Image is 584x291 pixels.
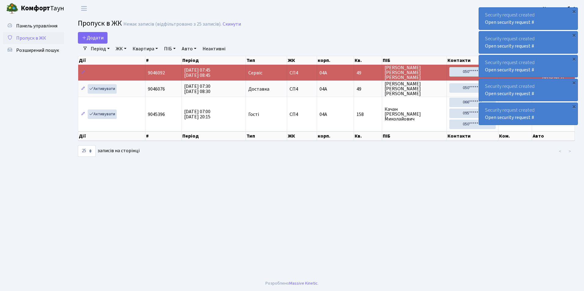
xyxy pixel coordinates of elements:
span: Гості [248,112,259,117]
span: [DATE] 07:30 [DATE] 08:30 [184,83,210,95]
span: СП4 [290,87,314,92]
div: × [571,80,577,86]
a: Активувати [88,84,117,94]
span: 9046092 [148,70,165,76]
div: Розроблено . [265,280,319,287]
a: Панель управління [3,20,64,32]
th: Тип [246,131,287,141]
span: Розширений пошук [16,47,59,54]
span: Пропуск в ЖК [78,18,122,29]
th: ПІБ [382,131,447,141]
a: ЖК [113,44,129,54]
img: logo.png [6,2,18,15]
th: Кв. [354,131,382,141]
th: Контакти [447,131,498,141]
th: Ком. [498,131,532,141]
th: Авто [532,131,575,141]
th: ПІБ [382,56,447,65]
span: 04А [319,86,327,92]
span: 49 [356,70,380,75]
th: ЖК [287,56,317,65]
a: Квартира [130,44,160,54]
th: Контакти [447,56,498,65]
span: СП4 [290,112,314,117]
th: Тип [246,56,287,65]
th: # [145,131,182,141]
span: 49 [356,87,380,92]
div: × [571,32,577,38]
select: записів на сторінці [78,145,96,157]
span: Пропуск в ЖК [16,35,46,41]
div: Security request created [479,55,578,77]
span: Таун [21,3,64,14]
a: Активувати [88,110,117,119]
a: Open security request # [485,43,534,49]
a: Open security request # [485,66,534,73]
div: × [571,8,577,14]
div: Security request created [479,31,578,53]
span: Качан [PERSON_NAME] Миколайович [385,107,444,121]
a: Розширений пошук [3,44,64,56]
span: [PERSON_NAME] [PERSON_NAME] [PERSON_NAME] [385,81,444,96]
div: Security request created [479,103,578,125]
a: Open security request # [485,90,534,97]
span: 9045396 [148,111,165,118]
span: 04А [319,70,327,76]
a: Неактивні [200,44,228,54]
span: 04А [319,111,327,118]
span: Доставка [248,87,269,92]
span: [DATE] 07:00 [DATE] 20:15 [184,108,210,120]
a: Open security request # [485,19,534,26]
a: Massive Kinetic [289,280,318,286]
div: × [571,56,577,62]
a: Додати [78,32,108,44]
a: Авто [179,44,199,54]
button: Переключити навігацію [76,3,92,13]
span: [PERSON_NAME] [PERSON_NAME] [PERSON_NAME] [385,65,444,80]
div: Security request created [479,8,578,30]
a: Консьєрж б. 4. [543,5,577,12]
a: Скинути [223,21,241,27]
th: Дії [78,56,145,65]
a: ПІБ [162,44,178,54]
span: [DATE] 07:45 [DATE] 08:45 [184,67,210,79]
th: корп. [317,56,354,65]
span: Додати [82,34,104,41]
th: Дії [78,131,145,141]
span: 158 [356,112,380,117]
a: Пропуск в ЖК [3,32,64,44]
a: Open security request # [485,114,534,121]
div: Немає записів (відфільтровано з 25 записів). [123,21,221,27]
th: Період [182,131,246,141]
th: корп. [317,131,354,141]
div: Security request created [479,79,578,101]
th: ЖК [287,131,317,141]
div: × [571,103,577,110]
b: Комфорт [21,3,50,13]
th: Період [182,56,246,65]
span: 9046076 [148,86,165,92]
th: Кв. [354,56,382,65]
label: записів на сторінці [78,145,140,157]
a: Період [88,44,112,54]
span: Сервіс [248,70,262,75]
th: # [145,56,182,65]
span: Панель управління [16,23,57,29]
span: СП4 [290,70,314,75]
